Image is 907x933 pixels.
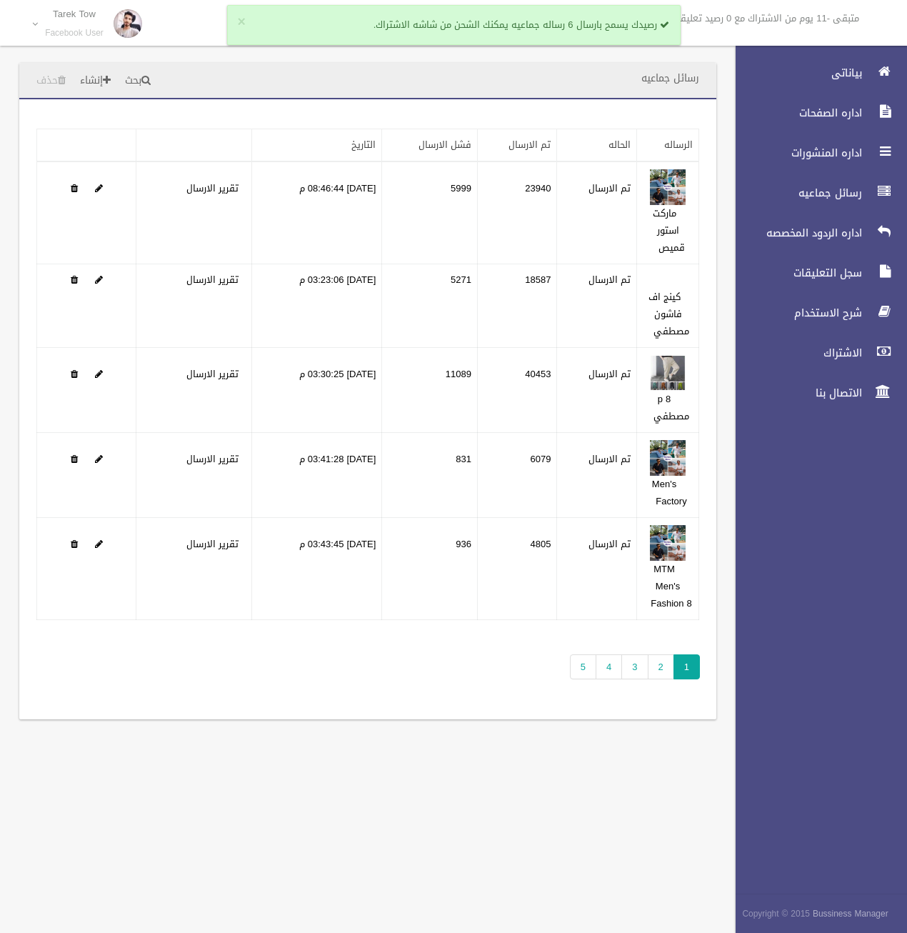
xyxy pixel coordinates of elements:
td: [DATE] 08:46:44 م [251,161,382,264]
label: تم الارسال [588,536,631,553]
small: Facebook User [45,28,104,39]
td: 5271 [382,264,478,348]
a: Edit [650,450,686,468]
a: اداره الصفحات [723,97,907,129]
td: 831 [382,433,478,518]
td: 6079 [477,433,557,518]
a: رسائل جماعيه [723,177,907,209]
a: فشل الارسال [419,136,471,154]
td: 11089 [382,348,478,433]
td: 5999 [382,161,478,264]
span: سجل التعليقات [723,266,866,280]
a: Edit [95,365,103,383]
a: تقرير الارسال [186,365,239,383]
th: الرساله [637,129,699,162]
a: شرح الاستخدام [723,297,907,329]
label: تم الارسال [588,271,631,289]
td: 936 [382,518,478,620]
span: بياناتى [723,66,866,80]
label: تم الارسال [588,366,631,383]
a: Edit [650,365,686,383]
img: 638913014659857971.png [650,525,686,561]
td: [DATE] 03:43:45 م [251,518,382,620]
td: 23940 [477,161,557,264]
a: تم الارسال [508,136,551,154]
a: Men's Factory [652,475,687,510]
a: بحث [119,68,156,94]
a: بياناتى [723,57,907,89]
img: 638912332846350267.png [650,169,686,205]
label: تم الارسال [588,180,631,197]
td: 40453 [477,348,557,433]
a: 4 [596,654,622,679]
td: [DATE] 03:23:06 م [251,264,382,348]
a: تقرير الارسال [186,450,239,468]
a: 3 [621,654,648,679]
a: إنشاء [74,68,116,94]
span: اداره الصفحات [723,106,866,120]
a: 5 [570,654,596,679]
a: تقرير الارسال [186,535,239,553]
span: اداره المنشورات [723,146,866,160]
a: التاريخ [351,136,376,154]
a: Edit [95,450,103,468]
a: الاشتراك [723,337,907,369]
img: 638913014214313359.png [650,440,686,476]
div: رصيدك يسمح بارسال 6 رساله جماعيه يمكنك الشحن من شاشه الاشتراك. [227,5,681,45]
span: الاشتراك [723,346,866,360]
a: 2 [648,654,674,679]
span: الاتصال بنا [723,386,866,400]
a: ماركت استور قميص [653,204,685,256]
a: Edit [95,271,103,289]
th: الحاله [557,129,637,162]
header: رسائل جماعيه [624,64,716,92]
p: Tarek Tow [45,9,104,19]
a: الاتصال بنا [723,377,907,409]
span: اداره الردود المخصصه [723,226,866,240]
a: كينج اف فاشون مصطفي [648,288,690,340]
a: Edit [650,179,686,197]
td: [DATE] 03:30:25 م [251,348,382,433]
label: تم الارسال [588,451,631,468]
span: رسائل جماعيه [723,186,866,200]
a: اداره الردود المخصصه [723,217,907,249]
a: سجل التعليقات [723,257,907,289]
a: p 8 مصطفي [653,390,689,425]
a: اداره المنشورات [723,137,907,169]
td: [DATE] 03:41:28 م [251,433,382,518]
a: تقرير الارسال [186,179,239,197]
span: Copyright © 2015 [742,906,810,922]
button: × [238,15,246,29]
img: 638913007209205898.jpg [650,355,686,391]
a: تقرير الارسال [186,271,239,289]
span: 1 [673,654,700,679]
td: 4805 [477,518,557,620]
a: MTM Men's Fashion 8 [651,560,691,612]
a: Edit [95,179,103,197]
a: Edit [650,535,686,553]
strong: Bussiness Manager [813,906,888,922]
span: شرح الاستخدام [723,306,866,320]
td: 18587 [477,264,557,348]
a: Edit [95,535,103,553]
